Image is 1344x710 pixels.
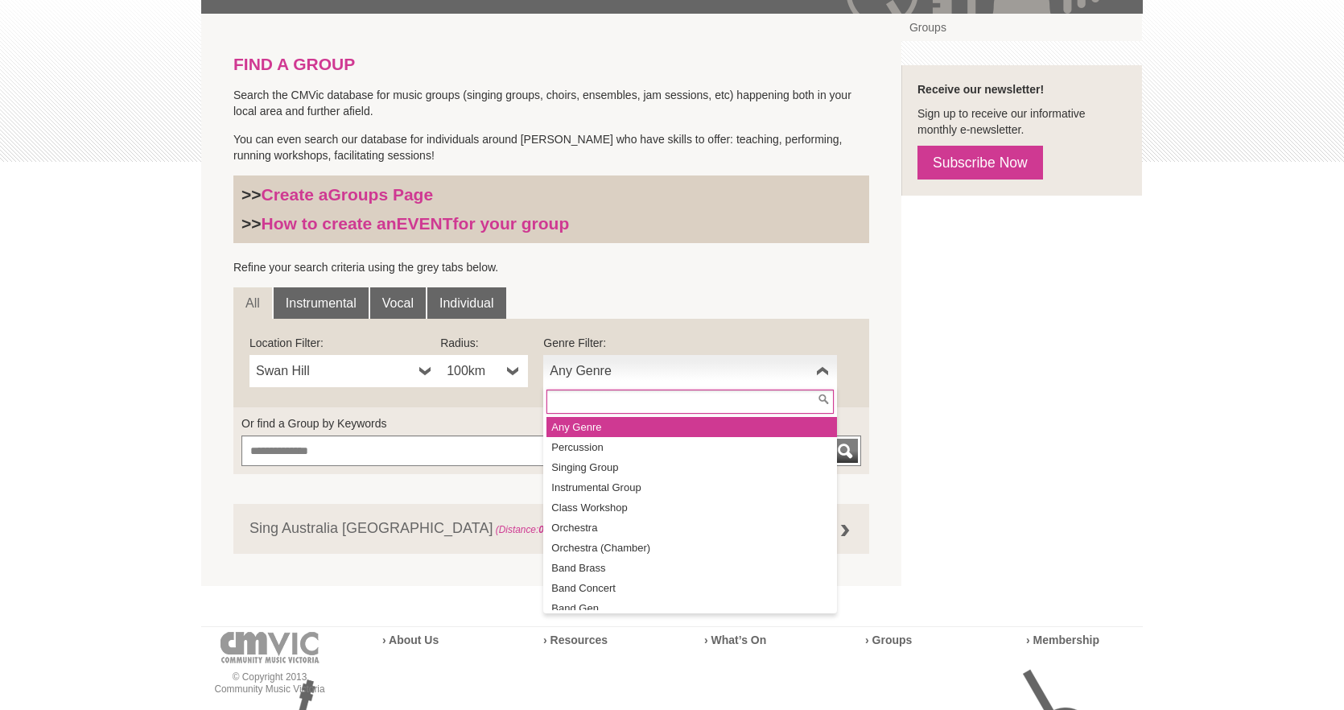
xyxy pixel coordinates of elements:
[241,184,861,205] h3: >>
[274,287,369,320] a: Instrumental
[241,415,861,431] label: Or find a Group by Keywords
[249,355,440,387] a: Swan Hill
[249,335,440,351] label: Location Filter:
[233,131,869,163] p: You can even search our database for individuals around [PERSON_NAME] who have skills to offer: t...
[917,105,1126,138] p: Sign up to receive our informative monthly e-newsletter.
[865,634,912,646] a: › Groups
[546,578,837,598] li: Band Concert
[262,185,434,204] a: Create aGroups Page
[543,355,837,387] a: Any Genre
[493,524,736,535] span: Loc: , Genre: ,
[546,437,837,457] li: Percussion
[543,335,837,351] label: Genre Filter:
[241,213,861,234] h3: >>
[543,634,608,646] a: › Resources
[382,634,439,646] a: › About Us
[233,504,869,554] a: Sing Australia [GEOGRAPHIC_DATA] (Distance:0.0 km)Loc:Swan Hill, Genre:Singing Group,
[546,497,837,518] li: Class Workshop
[546,518,837,538] li: Orchestra
[233,259,869,275] p: Refine your search criteria using the grey tabs below.
[538,524,568,535] strong: 0.0 km
[447,361,501,381] span: 100km
[256,361,413,381] span: Swan Hill
[221,632,320,663] img: cmvic-logo-footer.png
[440,335,528,351] label: Radius:
[201,671,338,696] p: © Copyright 2013 Community Music Victoria
[917,146,1043,180] a: Subscribe Now
[262,214,570,233] a: How to create anEVENTfor your group
[917,83,1044,96] strong: Receive our newsletter!
[233,287,272,320] a: All
[233,87,869,119] p: Search the CMVic database for music groups (singing groups, choirs, ensembles, jam sessions, etc)...
[370,287,426,320] a: Vocal
[546,598,837,618] li: Band Gen
[233,55,355,73] strong: FIND A GROUP
[546,558,837,578] li: Band Brass
[546,538,837,558] li: Orchestra (Chamber)
[546,477,837,497] li: Instrumental Group
[427,287,506,320] a: Individual
[901,14,1142,41] a: Groups
[550,361,810,381] span: Any Genre
[546,457,837,477] li: Singing Group
[440,355,528,387] a: 100km
[1026,634,1099,646] a: › Membership
[397,214,453,233] strong: EVENT
[328,185,433,204] strong: Groups Page
[704,634,766,646] a: › What’s On
[496,524,572,535] span: (Distance: )
[546,417,837,437] li: Any Genre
